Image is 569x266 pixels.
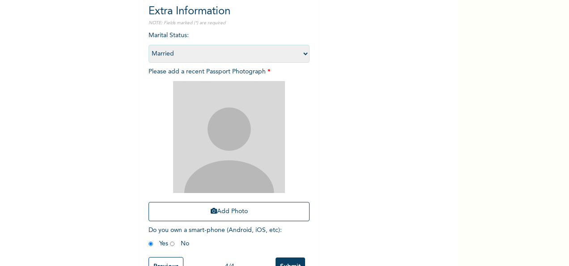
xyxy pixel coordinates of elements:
span: Please add a recent Passport Photograph [149,69,310,226]
h2: Extra Information [149,4,310,20]
img: Crop [173,81,285,193]
p: NOTE: Fields marked (*) are required [149,20,310,26]
span: Do you own a smart-phone (Android, iOS, etc) : Yes No [149,227,282,247]
span: Marital Status : [149,32,310,57]
button: Add Photo [149,202,310,221]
